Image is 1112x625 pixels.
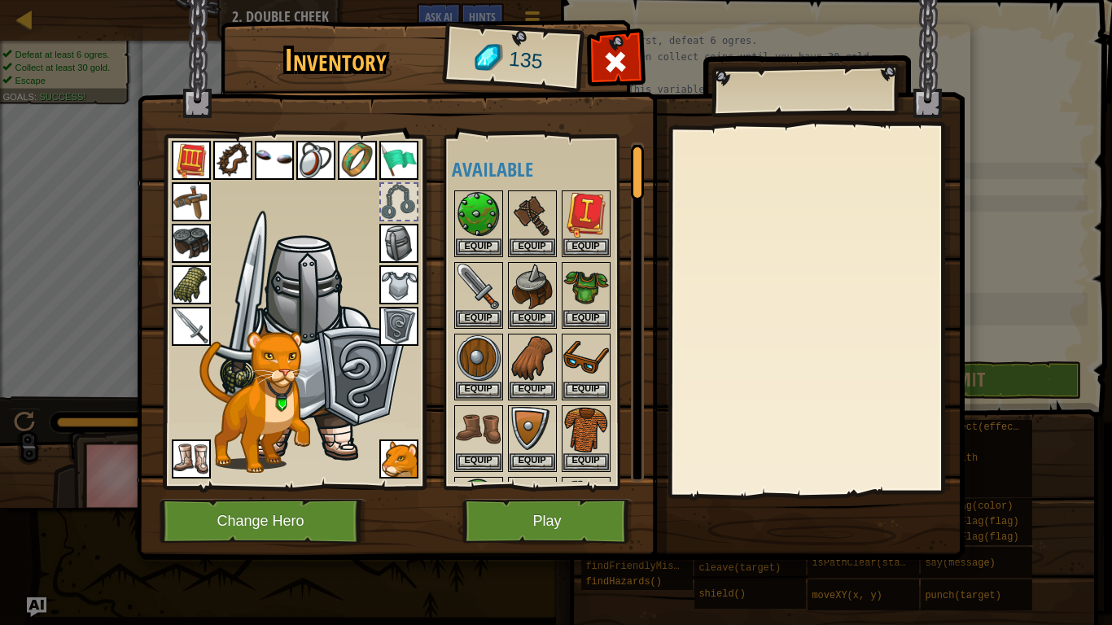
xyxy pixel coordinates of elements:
[379,141,418,180] img: portrait.png
[338,141,377,180] img: portrait.png
[510,264,555,309] img: portrait.png
[232,43,440,77] h1: Inventory
[563,453,609,470] button: Equip
[172,265,211,304] img: portrait.png
[212,229,412,465] img: male.png
[172,307,211,346] img: portrait.png
[255,141,294,180] img: portrait.png
[160,499,366,544] button: Change Hero
[456,382,501,399] button: Equip
[563,192,609,238] img: portrait.png
[456,192,501,238] img: portrait.png
[456,453,501,470] button: Equip
[563,382,609,399] button: Equip
[563,238,609,256] button: Equip
[456,238,501,256] button: Equip
[510,453,555,470] button: Equip
[213,141,252,180] img: portrait.png
[172,439,211,479] img: portrait.png
[563,335,609,381] img: portrait.png
[452,159,644,180] h4: Available
[563,264,609,309] img: portrait.png
[510,335,555,381] img: portrait.png
[510,479,555,524] img: portrait.png
[507,45,544,76] span: 135
[563,407,609,452] img: portrait.png
[510,407,555,452] img: portrait.png
[379,439,418,479] img: portrait.png
[456,407,501,452] img: portrait.png
[456,264,501,309] img: portrait.png
[510,238,555,256] button: Equip
[563,479,609,524] img: portrait.png
[172,141,211,180] img: portrait.png
[462,499,633,544] button: Play
[172,224,211,263] img: portrait.png
[456,335,501,381] img: portrait.png
[510,382,555,399] button: Equip
[379,224,418,263] img: portrait.png
[456,479,501,524] img: portrait.png
[199,331,310,473] img: cougar-paper-dolls.png
[456,310,501,327] button: Equip
[296,141,335,180] img: portrait.png
[510,310,555,327] button: Equip
[379,265,418,304] img: portrait.png
[510,192,555,238] img: portrait.png
[563,310,609,327] button: Equip
[172,182,211,221] img: portrait.png
[379,307,418,346] img: portrait.png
